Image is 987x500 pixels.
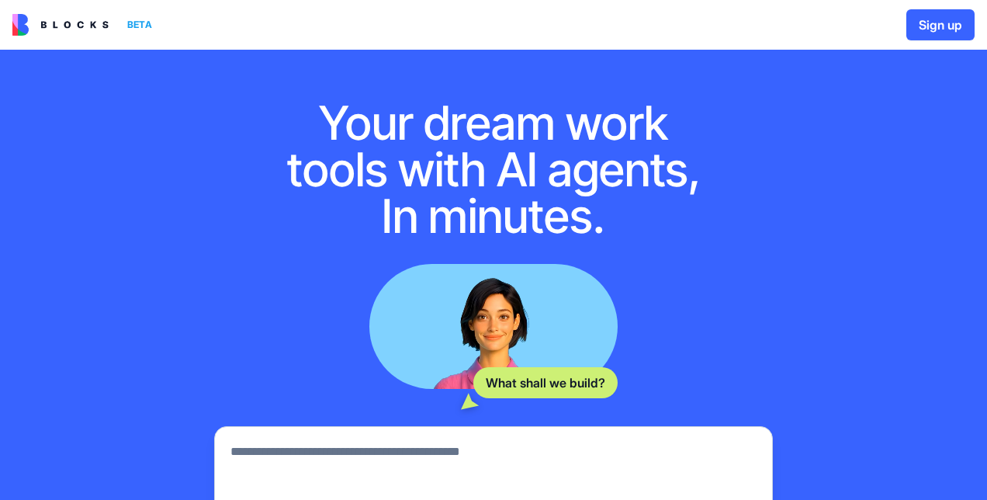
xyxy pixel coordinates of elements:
div: BETA [121,14,158,36]
img: logo [12,14,109,36]
div: What shall we build? [473,367,618,398]
a: BETA [12,14,158,36]
button: Sign up [906,9,975,40]
h1: Your dream work tools with AI agents, In minutes. [270,99,717,239]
